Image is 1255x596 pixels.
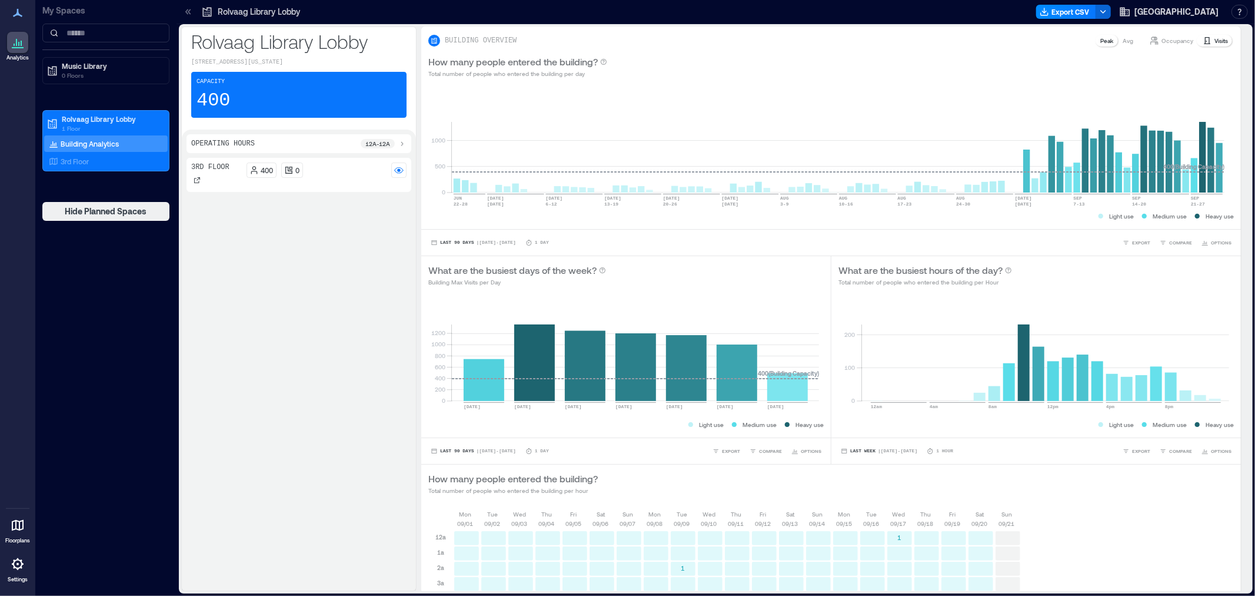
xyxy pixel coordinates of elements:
[442,397,445,404] tspan: 0
[1109,211,1134,221] p: Light use
[1191,196,1200,201] text: SEP
[5,537,30,544] p: Floorplans
[1106,404,1115,409] text: 4pm
[42,5,169,16] p: My Spaces
[1047,404,1058,409] text: 12pm
[512,519,528,528] p: 09/03
[731,509,741,519] p: Thu
[920,509,931,519] p: Thu
[674,519,690,528] p: 09/09
[514,404,531,409] text: [DATE]
[1169,239,1192,246] span: COMPARE
[956,196,965,201] text: AUG
[437,563,444,572] p: 2a
[435,375,445,382] tspan: 400
[755,519,771,528] p: 09/12
[999,519,1015,528] p: 09/21
[458,519,474,528] p: 09/01
[1116,2,1222,21] button: [GEOGRAPHIC_DATA]
[1153,211,1187,221] p: Medium use
[8,576,28,583] p: Settings
[604,201,618,207] text: 13-19
[437,578,444,588] p: 3a
[760,509,767,519] p: Fri
[191,58,407,67] p: [STREET_ADDRESS][US_STATE]
[956,201,970,207] text: 24-30
[620,519,636,528] p: 09/07
[759,448,782,455] span: COMPARE
[622,509,633,519] p: Sun
[541,509,552,519] p: Thu
[428,237,518,249] button: Last 90 Days |[DATE]-[DATE]
[431,341,445,348] tspan: 1000
[1120,445,1153,457] button: EXPORT
[191,139,255,148] p: Operating Hours
[597,509,605,519] p: Sat
[197,89,231,112] p: 400
[1161,36,1193,45] p: Occupancy
[701,519,717,528] p: 09/10
[1001,509,1012,519] p: Sun
[1134,6,1219,18] span: [GEOGRAPHIC_DATA]
[431,137,445,144] tspan: 1000
[839,201,853,207] text: 10-16
[703,509,715,519] p: Wed
[722,196,739,201] text: [DATE]
[1123,36,1133,45] p: Avg
[485,519,501,528] p: 09/02
[950,509,956,519] p: Fri
[663,196,680,201] text: [DATE]
[487,201,504,207] text: [DATE]
[866,509,877,519] p: Tue
[898,201,912,207] text: 17-23
[1015,196,1032,201] text: [DATE]
[1015,201,1032,207] text: [DATE]
[871,404,882,409] text: 12am
[649,509,661,519] p: Mon
[838,277,1012,287] p: Total number of people who entered the building per Hour
[435,352,445,359] tspan: 800
[839,196,848,201] text: AUG
[722,201,739,207] text: [DATE]
[535,448,549,455] p: 1 Day
[571,509,577,519] p: Fri
[936,448,953,455] p: 1 Hour
[545,201,557,207] text: 6-12
[1211,239,1231,246] span: OPTIONS
[918,519,934,528] p: 09/18
[930,404,938,409] text: 4am
[812,509,823,519] p: Sun
[1036,5,1096,19] button: Export CSV
[545,196,562,201] text: [DATE]
[513,509,526,519] p: Wed
[1074,196,1083,201] text: SEP
[681,564,685,572] text: 1
[464,404,481,409] text: [DATE]
[593,519,609,528] p: 09/06
[898,196,907,201] text: AUG
[783,519,798,528] p: 09/13
[1120,237,1153,249] button: EXPORT
[780,196,789,201] text: AUG
[988,404,997,409] text: 8am
[699,420,724,429] p: Light use
[1211,448,1231,455] span: OPTIONS
[428,55,598,69] p: How many people entered the building?
[431,329,445,336] tspan: 1200
[717,404,734,409] text: [DATE]
[191,29,407,53] p: Rolvaag Library Lobby
[852,397,855,404] tspan: 0
[1157,445,1194,457] button: COMPARE
[945,519,961,528] p: 09/19
[838,263,1003,277] p: What are the busiest hours of the day?
[1165,404,1174,409] text: 8pm
[42,202,169,221] button: Hide Planned Spaces
[1191,201,1205,207] text: 21-27
[838,445,920,457] button: Last Week |[DATE]-[DATE]
[747,445,784,457] button: COMPARE
[218,6,300,18] p: Rolvaag Library Lobby
[539,519,555,528] p: 09/04
[1206,420,1234,429] p: Heavy use
[62,114,161,124] p: Rolvaag Library Lobby
[767,404,784,409] text: [DATE]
